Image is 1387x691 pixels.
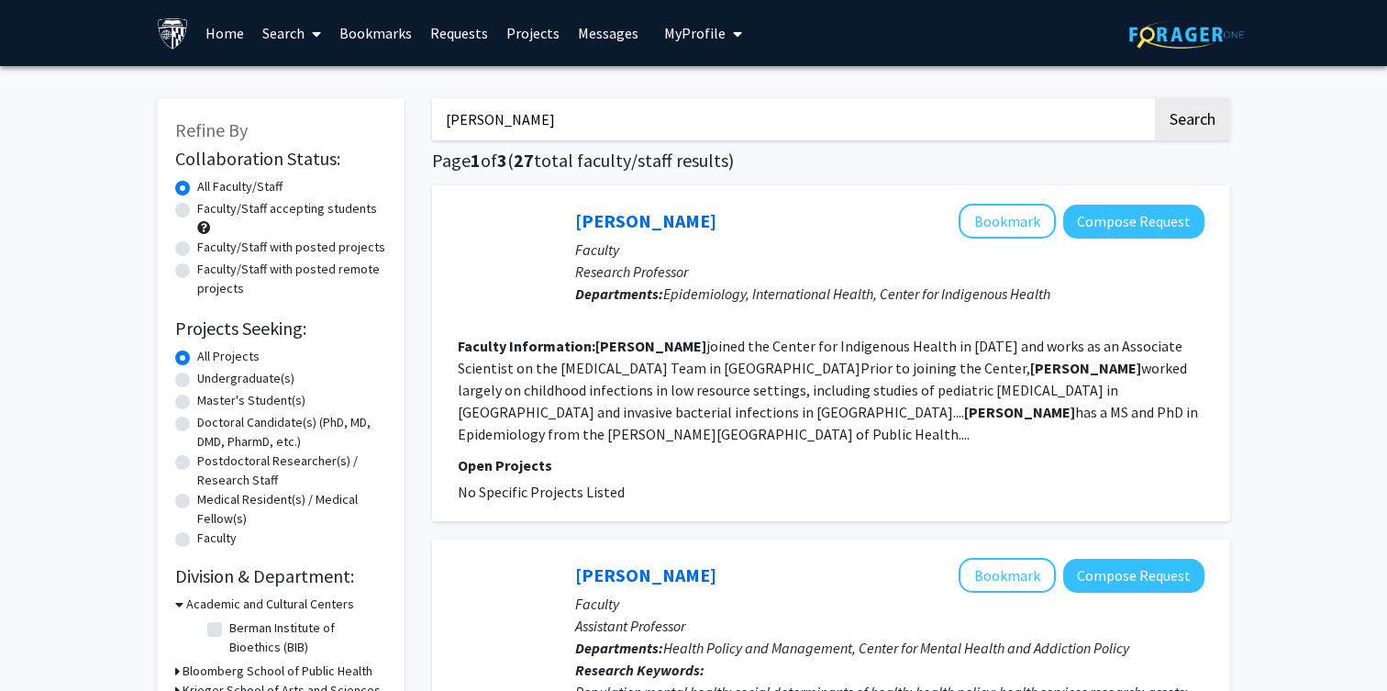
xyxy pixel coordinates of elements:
a: Search [253,1,330,65]
a: [PERSON_NAME] [575,209,716,232]
fg-read-more: joined the Center for Indigenous Health in [DATE] and works as an Associate Scientist on the [MED... [458,337,1198,443]
a: Messages [569,1,648,65]
a: Requests [421,1,497,65]
b: Departments: [575,284,663,303]
h3: Academic and Cultural Centers [186,595,354,614]
img: ForagerOne Logo [1129,20,1244,49]
a: Home [196,1,253,65]
p: Open Projects [458,454,1204,476]
label: Undergraduate(s) [197,369,294,388]
button: Compose Request to Catherine Sutcliffe Brooks [1063,205,1204,239]
h2: Collaboration Status: [175,148,386,170]
b: Research Keywords: [575,661,705,679]
button: Search [1155,98,1230,140]
p: Research Professor [575,261,1204,283]
h3: Bloomberg School of Public Health [183,662,372,681]
label: Berman Institute of Bioethics (BIB) [229,619,382,657]
b: [PERSON_NAME] [964,403,1075,421]
button: Add Catherine Sutcliffe Brooks to Bookmarks [959,204,1056,239]
p: Assistant Professor [575,615,1204,637]
label: Faculty/Staff accepting students [197,199,377,218]
b: Departments: [575,639,663,657]
b: Faculty Information: [458,337,595,355]
p: Faculty [575,593,1204,615]
a: Bookmarks [330,1,421,65]
b: [PERSON_NAME] [1030,359,1141,377]
label: All Projects [197,347,260,366]
label: Faculty/Staff with posted remote projects [197,260,386,298]
h2: Division & Department: [175,565,386,587]
button: Add Catherine Ettman to Bookmarks [959,558,1056,593]
label: Postdoctoral Researcher(s) / Research Staff [197,451,386,490]
h2: Projects Seeking: [175,318,386,340]
a: Projects [497,1,569,65]
label: Faculty [197,529,237,548]
label: Faculty/Staff with posted projects [197,238,385,257]
span: No Specific Projects Listed [458,483,625,501]
iframe: Chat [14,608,78,677]
span: My Profile [664,24,726,42]
label: Master's Student(s) [197,391,305,410]
input: Search Keywords [432,98,1152,140]
span: Refine By [175,118,248,141]
span: 27 [514,149,534,172]
label: Doctoral Candidate(s) (PhD, MD, DMD, PharmD, etc.) [197,413,386,451]
a: [PERSON_NAME] [575,563,716,586]
span: 3 [497,149,507,172]
img: Johns Hopkins University Logo [157,17,189,50]
span: Health Policy and Management, Center for Mental Health and Addiction Policy [663,639,1129,657]
span: 1 [471,149,481,172]
label: All Faculty/Staff [197,177,283,196]
label: Medical Resident(s) / Medical Fellow(s) [197,490,386,529]
b: [PERSON_NAME] [595,337,706,355]
h1: Page of ( total faculty/staff results) [432,150,1230,172]
p: Faculty [575,239,1204,261]
button: Compose Request to Catherine Ettman [1063,559,1204,593]
span: Epidemiology, International Health, Center for Indigenous Health [663,284,1050,303]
